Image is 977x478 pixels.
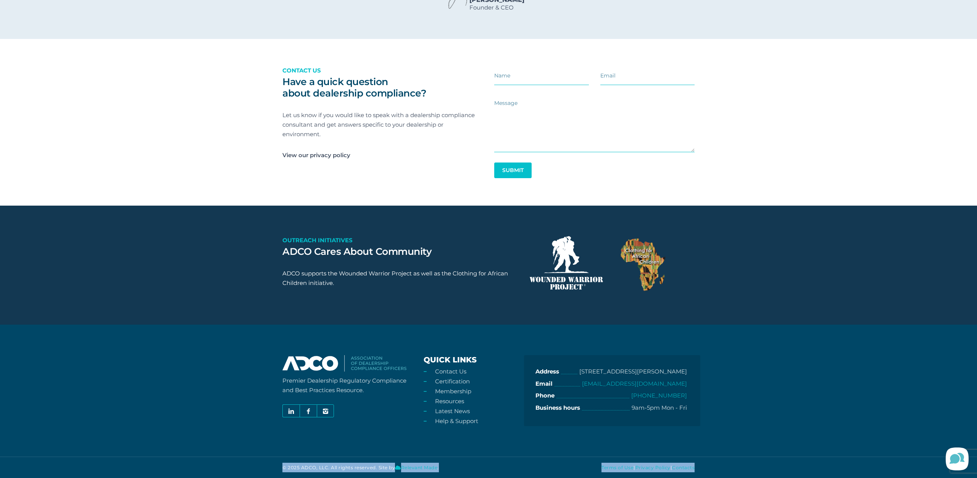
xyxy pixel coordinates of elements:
[672,465,695,470] a: Contacts
[282,66,483,75] p: Contact us
[282,110,483,139] p: Let us know if you would like to speak with a dealership compliance consultant and get answers sp...
[435,368,466,375] a: Contact Us
[282,355,406,372] img: association-of-dealership-compliance-officers-logo2023.svg
[282,150,350,160] a: View our privacy policy
[282,246,518,257] h2: ADCO Cares About Community
[282,465,439,470] span: © 2025 ADCO, LLC. All rights reserved. Site by .
[435,378,470,385] a: Certification
[579,367,687,377] p: [STREET_ADDRESS][PERSON_NAME]
[530,236,603,290] img: Wounded Warrior Project logo
[282,76,483,99] h2: Have a quick question about dealership compliance?
[494,163,532,178] button: Submit
[601,463,695,472] span: | |
[535,367,559,377] b: Address
[535,379,553,389] b: Email
[282,376,412,395] p: Premier Dealership Regulatory Compliance and Best Practices Resource.
[635,465,671,470] a: Privacy Policy
[535,391,555,401] b: Phone
[435,407,470,415] a: Latest News
[282,235,518,245] p: Outreach Initiatives
[435,398,464,405] a: Resources
[600,66,695,85] input: Email
[282,269,518,288] p: ADCO supports the Wounded Warrior Project as well as the Clothing for African Children initiative.
[395,465,437,470] a: Relevant Made
[469,5,524,10] span: Founder & CEO
[618,236,668,293] img: Clothing for African Children logo
[582,380,687,387] a: [EMAIL_ADDRESS][DOMAIN_NAME]
[435,417,478,425] a: Help & Support
[494,66,589,85] input: Name
[535,403,580,413] b: Business hours
[601,465,634,470] a: Terms of Use
[424,355,518,365] h3: Quick Links
[435,388,471,395] a: Membership
[632,403,687,413] p: 9am-5pm Mon - Fri
[939,440,977,478] iframe: Lucky Orange Messenger
[631,392,687,399] a: [PHONE_NUMBER]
